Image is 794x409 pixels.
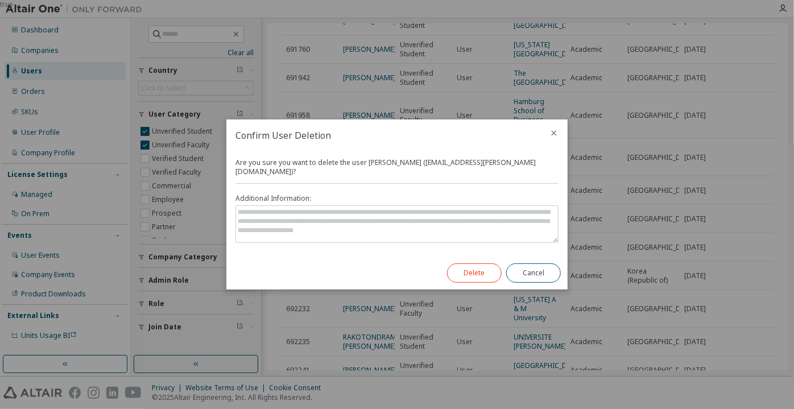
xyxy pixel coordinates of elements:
[447,263,502,283] button: Delete
[235,158,559,243] div: Are you sure you want to delete the user [PERSON_NAME] ([EMAIL_ADDRESS][PERSON_NAME][DOMAIN_NAME])?
[549,129,559,138] button: close
[506,263,561,283] button: Cancel
[226,119,540,151] h2: Confirm User Deletion
[235,194,559,203] label: Additional Information:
